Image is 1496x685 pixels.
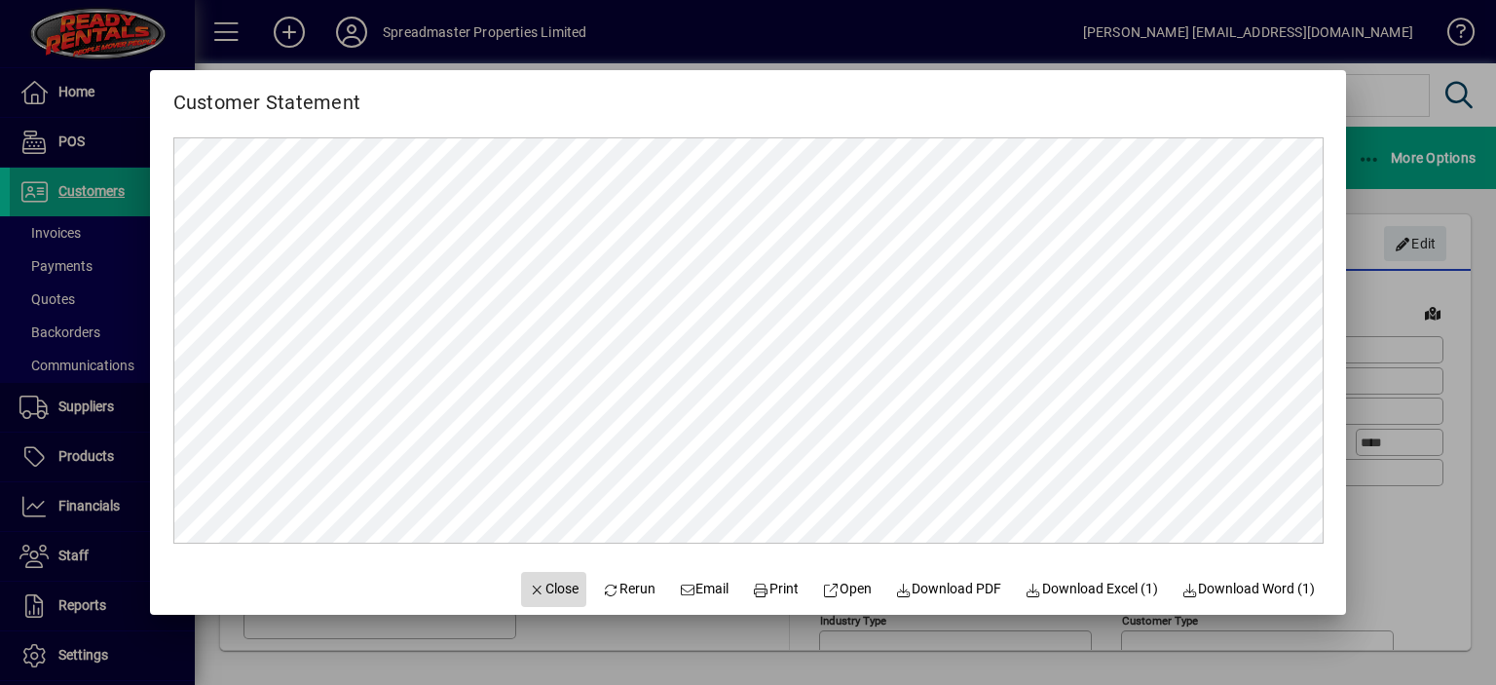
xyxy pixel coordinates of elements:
span: Close [529,579,580,599]
button: Email [671,572,737,607]
button: Download Word (1) [1174,572,1324,607]
button: Print [744,572,806,607]
span: Download Excel (1) [1025,579,1158,599]
a: Download PDF [887,572,1010,607]
button: Download Excel (1) [1017,572,1166,607]
span: Email [679,579,729,599]
span: Rerun [602,579,655,599]
span: Print [753,579,800,599]
span: Open [822,579,872,599]
span: Download PDF [895,579,1002,599]
button: Close [521,572,587,607]
span: Download Word (1) [1181,579,1316,599]
a: Open [814,572,879,607]
h2: Customer Statement [150,70,385,118]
